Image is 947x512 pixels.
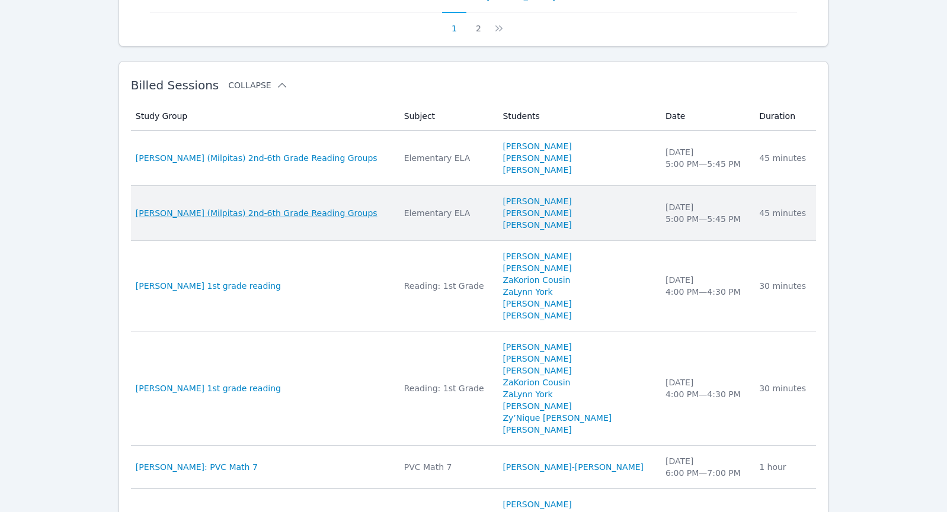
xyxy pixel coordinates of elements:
tr: [PERSON_NAME] (Milpitas) 2nd-6th Grade Reading GroupsElementary ELA[PERSON_NAME][PERSON_NAME][PER... [131,131,817,186]
a: [PERSON_NAME] [503,207,571,219]
th: Duration [752,102,816,131]
div: Reading: 1st Grade [404,280,489,292]
th: Students [495,102,658,131]
a: [PERSON_NAME] [503,341,571,353]
button: 1 [442,12,466,34]
tr: [PERSON_NAME] (Milpitas) 2nd-6th Grade Reading GroupsElementary ELA[PERSON_NAME][PERSON_NAME][PER... [131,186,817,241]
a: [PERSON_NAME] [503,365,571,376]
a: [PERSON_NAME] [503,400,571,412]
div: [DATE] 5:00 PM — 5:45 PM [666,201,745,225]
div: [DATE] 5:00 PM — 5:45 PM [666,146,745,170]
a: [PERSON_NAME] [503,498,571,510]
a: ZaLynn York [503,286,552,298]
span: Billed Sessions [131,78,219,92]
a: [PERSON_NAME] [503,310,571,321]
div: Reading: 1st Grade [404,382,489,394]
button: 2 [466,12,491,34]
a: [PERSON_NAME] [503,195,571,207]
a: [PERSON_NAME] [503,140,571,152]
a: [PERSON_NAME] [503,424,571,436]
div: [DATE] 4:00 PM — 4:30 PM [666,376,745,400]
div: [DATE] 4:00 PM — 4:30 PM [666,274,745,298]
div: 1 hour [759,461,809,473]
a: [PERSON_NAME] (Milpitas) 2nd-6th Grade Reading Groups [136,152,377,164]
a: Zy’Nique [PERSON_NAME] [503,412,612,424]
a: [PERSON_NAME] (Milpitas) 2nd-6th Grade Reading Groups [136,207,377,219]
th: Subject [397,102,496,131]
a: [PERSON_NAME]-[PERSON_NAME] [503,461,644,473]
a: [PERSON_NAME] [503,164,571,176]
div: Elementary ELA [404,207,489,219]
a: [PERSON_NAME] 1st grade reading [136,280,281,292]
div: 45 minutes [759,152,809,164]
a: ZaKorion Cousin [503,274,570,286]
a: [PERSON_NAME] [503,298,571,310]
div: [DATE] 6:00 PM — 7:00 PM [666,455,745,479]
tr: [PERSON_NAME] 1st grade readingReading: 1st Grade[PERSON_NAME][PERSON_NAME]ZaKorion CousinZaLynn ... [131,241,817,331]
a: [PERSON_NAME] 1st grade reading [136,382,281,394]
a: [PERSON_NAME] [503,262,571,274]
div: 45 minutes [759,207,809,219]
a: [PERSON_NAME] [503,250,571,262]
a: [PERSON_NAME] [503,219,571,231]
button: Collapse [228,79,287,91]
a: [PERSON_NAME] [503,353,571,365]
tr: [PERSON_NAME]: PVC Math 7PVC Math 7[PERSON_NAME]-[PERSON_NAME][DATE]6:00 PM—7:00 PM1 hour [131,446,817,489]
div: 30 minutes [759,382,809,394]
th: Study Group [131,102,397,131]
div: 30 minutes [759,280,809,292]
a: ZaKorion Cousin [503,376,570,388]
tr: [PERSON_NAME] 1st grade readingReading: 1st Grade[PERSON_NAME][PERSON_NAME][PERSON_NAME]ZaKorion ... [131,331,817,446]
a: ZaLynn York [503,388,552,400]
th: Date [658,102,752,131]
a: [PERSON_NAME]: PVC Math 7 [136,461,258,473]
a: [PERSON_NAME] [503,152,571,164]
div: Elementary ELA [404,152,489,164]
div: PVC Math 7 [404,461,489,473]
